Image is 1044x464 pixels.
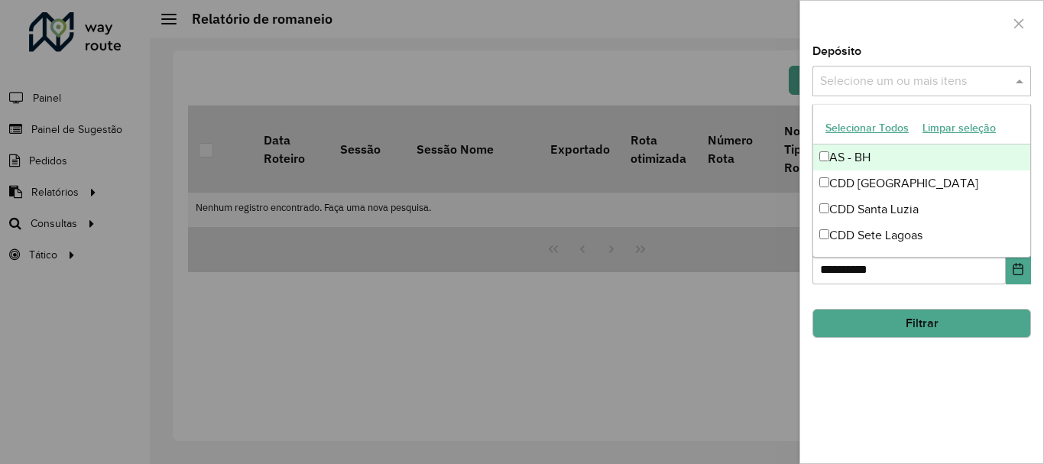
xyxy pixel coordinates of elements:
[812,104,1031,258] ng-dropdown-panel: Options list
[813,196,1030,222] div: CDD Santa Luzia
[813,144,1030,170] div: AS - BH
[813,170,1030,196] div: CDD [GEOGRAPHIC_DATA]
[812,42,861,60] label: Depósito
[812,309,1031,338] button: Filtrar
[916,116,1003,140] button: Limpar seleção
[1006,254,1031,284] button: Choose Date
[819,116,916,140] button: Selecionar Todos
[813,222,1030,248] div: CDD Sete Lagoas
